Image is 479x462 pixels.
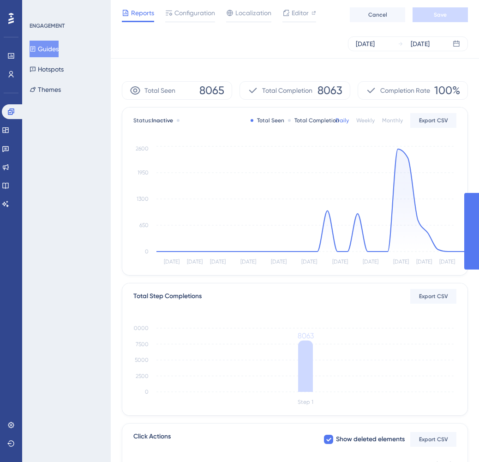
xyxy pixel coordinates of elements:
[332,258,348,265] tspan: [DATE]
[410,113,456,128] button: Export CSV
[382,117,403,124] div: Monthly
[199,83,224,98] span: 8065
[164,258,180,265] tspan: [DATE]
[336,434,405,445] span: Show deleted elements
[434,83,460,98] span: 100%
[210,258,226,265] tspan: [DATE]
[145,389,149,395] tspan: 0
[380,85,430,96] span: Completion Rate
[419,293,448,300] span: Export CSV
[439,258,455,265] tspan: [DATE]
[356,117,375,124] div: Weekly
[235,7,271,18] span: Localization
[298,399,313,405] tspan: Step 1
[271,258,287,265] tspan: [DATE]
[136,145,149,152] tspan: 2600
[145,248,149,255] tspan: 0
[132,325,149,331] tspan: 10000
[350,7,405,22] button: Cancel
[144,85,175,96] span: Total Seen
[251,117,284,124] div: Total Seen
[133,431,171,448] span: Click Actions
[317,83,342,98] span: 8063
[288,117,339,124] div: Total Completion
[138,169,149,176] tspan: 1950
[368,11,387,18] span: Cancel
[137,196,149,202] tspan: 1300
[174,7,215,18] span: Configuration
[240,258,256,265] tspan: [DATE]
[136,341,149,348] tspan: 7500
[133,117,173,124] span: Status:
[413,7,468,22] button: Save
[152,117,173,124] span: Inactive
[393,258,409,265] tspan: [DATE]
[411,38,430,49] div: [DATE]
[135,357,149,363] tspan: 5000
[410,432,456,447] button: Export CSV
[298,331,314,340] tspan: 8063
[292,7,309,18] span: Editor
[335,117,349,124] div: Daily
[440,426,468,453] iframe: UserGuiding AI Assistant Launcher
[356,38,375,49] div: [DATE]
[363,258,378,265] tspan: [DATE]
[419,436,448,443] span: Export CSV
[301,258,317,265] tspan: [DATE]
[262,85,312,96] span: Total Completion
[419,117,448,124] span: Export CSV
[133,291,202,302] div: Total Step Completions
[187,258,203,265] tspan: [DATE]
[30,61,64,78] button: Hotspots
[30,41,59,57] button: Guides
[30,22,65,30] div: ENGAGEMENT
[139,222,149,228] tspan: 650
[434,11,447,18] span: Save
[410,289,456,304] button: Export CSV
[30,81,61,98] button: Themes
[131,7,154,18] span: Reports
[416,258,432,265] tspan: [DATE]
[136,373,149,379] tspan: 2500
